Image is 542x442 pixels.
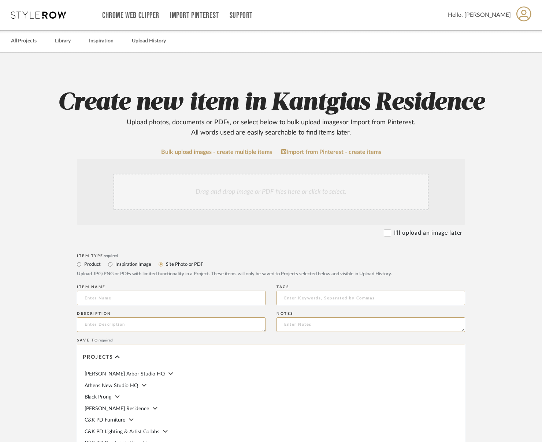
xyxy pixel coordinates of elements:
div: Save To [77,338,465,343]
h2: Create new item in Kantgias Residence [38,88,504,138]
div: Item name [77,285,266,289]
a: All Projects [11,36,37,46]
span: [PERSON_NAME] Residence [85,406,149,411]
a: Import Pinterest [170,12,219,19]
div: Tags [276,285,465,289]
div: Description [77,311,266,316]
label: Inspiration Image [115,260,151,268]
label: Site Photo or PDF [165,260,203,268]
label: I'll upload an image later [394,228,463,237]
a: Inspiration [89,36,114,46]
span: required [99,339,113,342]
a: Import from Pinterest - create items [281,149,381,155]
span: [PERSON_NAME] Arbor Studio HQ [85,371,165,377]
mat-radio-group: Select item type [77,260,465,269]
span: Athens New Studio HQ [85,383,138,388]
input: Enter Keywords, Separated by Commas [276,291,465,305]
div: Notes [276,311,465,316]
span: C&K PD Furniture [85,418,125,423]
label: Product [83,260,101,268]
input: Enter Name [77,291,266,305]
span: Black Prong [85,394,111,400]
span: Projects [83,354,113,360]
a: Upload History [132,36,166,46]
a: Library [55,36,71,46]
div: Item Type [77,254,465,258]
span: Hello, [PERSON_NAME] [448,11,511,19]
a: Chrome Web Clipper [102,12,159,19]
a: Support [230,12,253,19]
div: Upload photos, documents or PDFs, or select below to bulk upload images or Import from Pinterest ... [121,117,421,138]
span: required [104,254,118,258]
div: Upload JPG/PNG or PDFs with limited functionality in a Project. These items will only be saved to... [77,271,465,278]
a: Bulk upload images - create multiple items [161,149,272,155]
span: C&K PD Lighting & Artist Collabs [85,429,159,434]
